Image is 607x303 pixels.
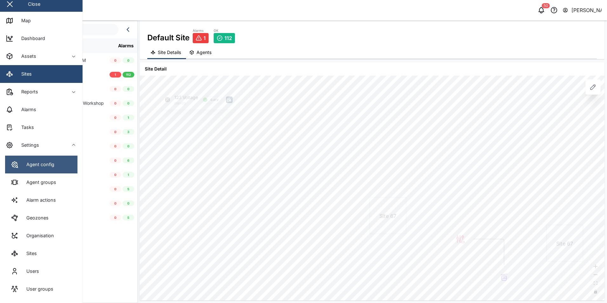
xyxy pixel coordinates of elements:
span: 0 [114,144,117,149]
div: Users [22,268,39,275]
span: 0 [114,129,117,134]
a: Sites [5,245,77,262]
div: Organisation [22,232,54,239]
span: 0 [114,215,117,220]
button: fit view [591,279,600,287]
div: Settings [17,142,39,149]
span: 1 [115,72,116,77]
div: Site Detail [140,62,604,76]
div: 50 [542,3,550,8]
span: 1 [128,115,129,120]
span: 112 [224,35,232,41]
span: 1 [203,35,206,41]
span: 0 [114,158,117,163]
div: Dashboard [17,35,45,42]
span: 0 [114,86,117,91]
span: 5 [127,215,129,220]
span: Site Details [158,50,181,55]
span: 0 [114,186,117,192]
span: 3 [127,129,129,134]
button: zoom in [591,263,600,271]
a: Organisation [5,227,77,245]
a: Alarm actions [5,191,77,209]
span: 0 [114,115,117,120]
span: 0 [114,58,117,63]
span: 1 [128,172,129,177]
div: OK [214,28,235,33]
span: 0 [127,86,130,91]
div: Alarms [118,42,134,49]
div: [PERSON_NAME] [571,6,602,14]
button: [PERSON_NAME] [562,6,602,15]
button: toggle interactivity [591,287,600,296]
div: Reports [17,88,38,95]
span: 0 [127,58,130,63]
div: User groups [22,286,53,293]
span: 5 [127,186,129,192]
div: Close [28,1,40,8]
span: 0 [127,101,130,106]
div: Geozones [22,214,49,221]
span: 0 [127,144,130,149]
a: Users [5,262,77,280]
span: 0 [114,201,117,206]
span: 6 [127,158,130,163]
div: Alarm actions [22,197,56,204]
span: 112 [126,72,131,77]
div: Agent groups [22,179,56,186]
span: 0 [114,101,117,106]
div: React Flow controls [591,263,600,296]
div: Default Site [147,28,190,44]
a: Agent config [5,156,77,173]
span: Agents [197,50,211,55]
a: User groups [5,280,77,298]
div: Sites [22,250,37,257]
div: Alarms [17,106,36,113]
div: Map [17,17,31,24]
span: 0 [127,201,130,206]
div: Agent config [22,161,54,168]
a: Geozones [5,209,77,227]
a: 1 [193,33,209,43]
div: Assets [17,53,36,60]
a: Agent groups [5,173,77,191]
div: Sites [17,71,32,77]
span: 0 [114,172,117,177]
div: Alarms [193,28,209,33]
div: Tasks [17,124,34,131]
button: zoom out [591,271,600,279]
